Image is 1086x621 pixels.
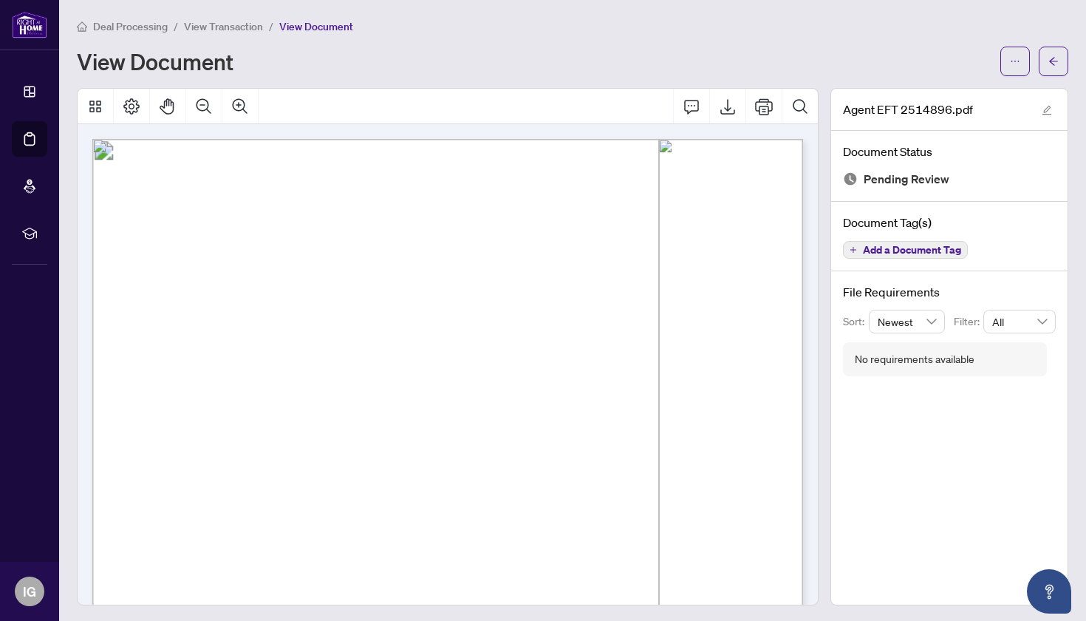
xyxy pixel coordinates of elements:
p: Sort: [843,313,869,330]
p: Filter: [954,313,983,330]
li: / [174,18,178,35]
span: home [77,21,87,32]
h4: File Requirements [843,283,1056,301]
span: ellipsis [1010,56,1020,67]
span: Newest [878,310,937,333]
h4: Document Tag(s) [843,214,1056,231]
span: arrow-left [1048,56,1059,67]
span: View Transaction [184,20,263,33]
div: No requirements available [855,351,974,367]
span: Pending Review [864,169,949,189]
span: plus [850,246,857,254]
h1: View Document [77,50,233,73]
span: All [992,310,1047,333]
span: Deal Processing [93,20,168,33]
span: IG [23,581,36,602]
span: Agent EFT 2514896.pdf [843,101,973,118]
li: / [269,18,273,35]
img: logo [12,11,47,38]
span: Add a Document Tag [863,245,961,255]
span: edit [1042,105,1052,115]
img: Document Status [843,172,858,186]
button: Open asap [1027,569,1071,614]
button: Add a Document Tag [843,241,968,259]
span: View Document [279,20,353,33]
h4: Document Status [843,143,1056,160]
